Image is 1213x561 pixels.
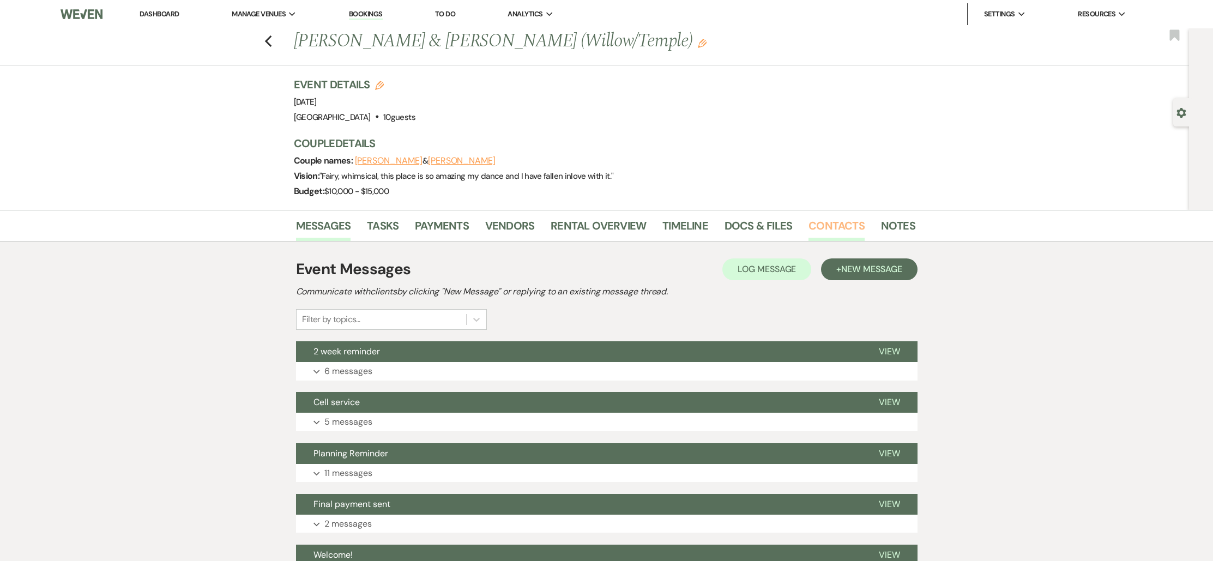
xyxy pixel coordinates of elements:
[662,217,708,241] a: Timeline
[313,346,380,357] span: 2 week reminder
[841,263,902,275] span: New Message
[294,155,355,166] span: Couple names:
[355,155,496,166] span: &
[861,494,918,515] button: View
[296,362,918,381] button: 6 messages
[738,263,796,275] span: Log Message
[861,392,918,413] button: View
[61,3,102,26] img: Weven Logo
[232,9,286,20] span: Manage Venues
[294,170,320,182] span: Vision:
[324,415,372,429] p: 5 messages
[294,112,371,123] span: [GEOGRAPHIC_DATA]
[428,156,496,165] button: [PERSON_NAME]
[435,9,455,19] a: To Do
[294,136,904,151] h3: Couple Details
[324,517,372,531] p: 2 messages
[296,341,861,362] button: 2 week reminder
[698,38,707,48] button: Edit
[861,341,918,362] button: View
[296,392,861,413] button: Cell service
[324,186,389,197] span: $10,000 - $15,000
[383,112,415,123] span: 10 guests
[808,217,865,241] a: Contacts
[313,448,388,459] span: Planning Reminder
[879,549,900,560] span: View
[296,258,411,281] h1: Event Messages
[296,285,918,298] h2: Communicate with clients by clicking "New Message" or replying to an existing message thread.
[355,156,423,165] button: [PERSON_NAME]
[302,313,360,326] div: Filter by topics...
[294,96,317,107] span: [DATE]
[294,185,325,197] span: Budget:
[296,494,861,515] button: Final payment sent
[879,498,900,510] span: View
[821,258,917,280] button: +New Message
[296,413,918,431] button: 5 messages
[879,396,900,408] span: View
[879,346,900,357] span: View
[1078,9,1115,20] span: Resources
[508,9,542,20] span: Analytics
[313,396,360,408] span: Cell service
[294,77,415,92] h3: Event Details
[294,28,782,55] h1: [PERSON_NAME] & [PERSON_NAME] (Willow/Temple)
[881,217,915,241] a: Notes
[313,549,353,560] span: Welcome!
[1176,107,1186,117] button: Open lead details
[722,258,811,280] button: Log Message
[485,217,534,241] a: Vendors
[725,217,792,241] a: Docs & Files
[140,9,179,19] a: Dashboard
[984,9,1015,20] span: Settings
[319,171,613,182] span: " Fairy, whimsical, this place is so amazing my dance and I have fallen inlove with it. "
[296,515,918,533] button: 2 messages
[367,217,399,241] a: Tasks
[861,443,918,464] button: View
[349,9,383,20] a: Bookings
[296,443,861,464] button: Planning Reminder
[296,464,918,482] button: 11 messages
[324,466,372,480] p: 11 messages
[415,217,469,241] a: Payments
[879,448,900,459] span: View
[296,217,351,241] a: Messages
[551,217,646,241] a: Rental Overview
[313,498,390,510] span: Final payment sent
[324,364,372,378] p: 6 messages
